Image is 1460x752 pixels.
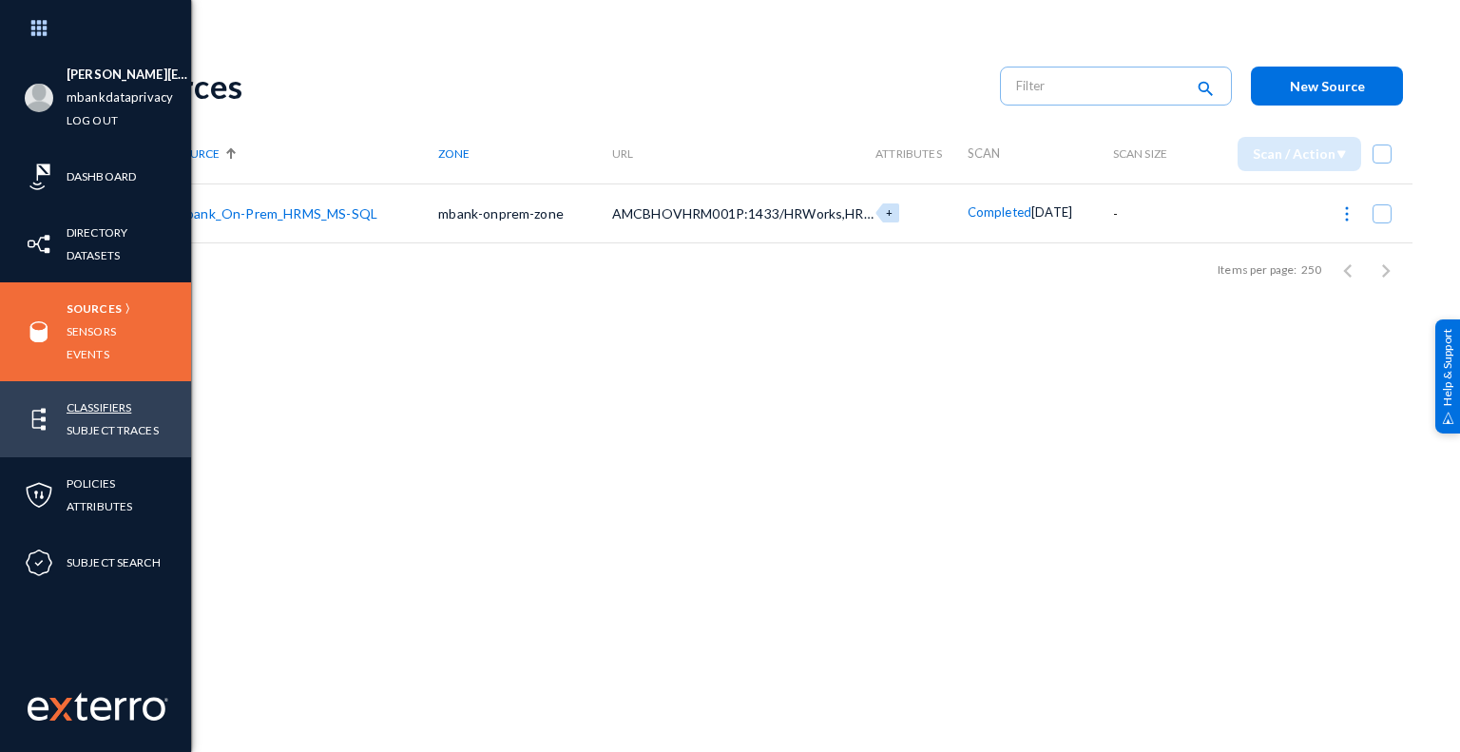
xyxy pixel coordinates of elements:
[67,551,161,573] a: Subject Search
[125,67,981,106] div: Sources
[10,8,67,48] img: app launcher
[25,405,53,434] img: icon-elements.svg
[67,419,159,441] a: Subject Traces
[25,230,53,259] img: icon-inventory.svg
[67,298,122,319] a: Sources
[968,145,1001,161] span: Scan
[25,163,53,191] img: icon-risk-sonar.svg
[1218,261,1297,279] div: Items per page:
[438,146,470,161] span: Zone
[1290,78,1365,94] span: New Source
[1435,318,1460,433] div: Help & Support
[25,318,53,346] img: icon-sources.svg
[175,146,438,161] div: Source
[1442,412,1454,424] img: help_support.svg
[1194,77,1217,103] mat-icon: search
[67,396,131,418] a: Classifiers
[67,244,120,266] a: Datasets
[438,146,612,161] div: Zone
[175,146,220,161] span: Source
[67,64,191,87] li: [PERSON_NAME][EMAIL_ADDRESS][PERSON_NAME][DOMAIN_NAME]
[49,698,72,721] img: exterro-logo.svg
[175,205,377,222] a: Mbank_On-Prem_HRMS_MS-SQL
[67,222,127,243] a: Directory
[67,320,116,342] a: Sensors
[67,87,173,108] a: mbankdataprivacy
[875,146,942,161] span: Attributes
[1337,204,1356,223] img: icon-more.svg
[67,109,118,131] a: Log out
[25,481,53,510] img: icon-policies.svg
[1329,251,1367,289] button: Previous page
[1113,183,1189,242] td: -
[67,343,109,365] a: Events
[67,495,132,517] a: Attributes
[67,472,115,494] a: Policies
[1251,67,1403,106] button: New Source
[968,204,1031,220] span: Completed
[1016,71,1183,100] input: Filter
[25,84,53,112] img: blank-profile-picture.png
[612,205,930,222] span: AMCBHOVHRM001P:1433/HRWorks,HRWorksPlus
[886,206,893,219] span: +
[67,165,136,187] a: Dashboard
[1367,251,1405,289] button: Next page
[28,692,168,721] img: exterro-work-mark.svg
[1113,146,1167,161] span: Scan Size
[612,146,633,161] span: URL
[438,183,612,242] td: mbank-onprem-zone
[1301,261,1321,279] div: 250
[1031,204,1072,220] span: [DATE]
[25,549,53,577] img: icon-compliance.svg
